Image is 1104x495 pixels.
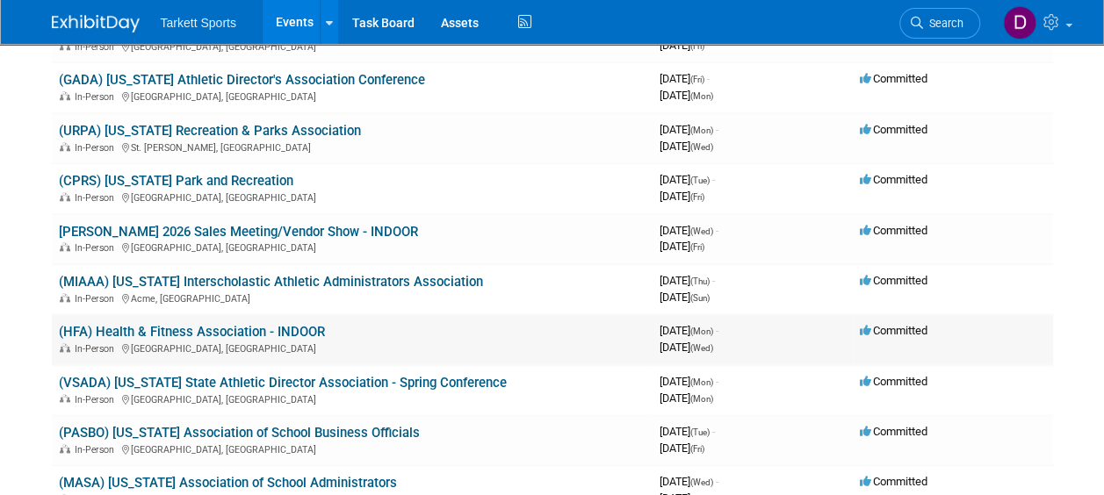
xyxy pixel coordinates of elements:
span: (Wed) [690,226,713,236]
span: (Wed) [690,343,713,353]
span: Committed [860,72,927,85]
span: (Wed) [690,142,713,152]
span: [DATE] [660,291,710,304]
span: [DATE] [660,240,704,253]
span: (Fri) [690,41,704,51]
span: - [716,123,718,136]
span: [DATE] [660,375,718,388]
img: In-Person Event [60,394,70,403]
span: [DATE] [660,224,718,237]
span: [DATE] [660,190,704,203]
span: [DATE] [660,39,704,52]
a: (URPA) [US_STATE] Recreation & Parks Association [59,123,361,139]
img: In-Person Event [60,41,70,50]
span: - [712,173,715,186]
img: In-Person Event [60,444,70,453]
span: In-Person [75,41,119,53]
span: - [716,475,718,488]
span: [DATE] [660,173,715,186]
span: Tarkett Sports [161,16,236,30]
img: In-Person Event [60,142,70,151]
div: [GEOGRAPHIC_DATA], [GEOGRAPHIC_DATA] [59,341,646,355]
div: [GEOGRAPHIC_DATA], [GEOGRAPHIC_DATA] [59,190,646,204]
span: (Mon) [690,377,713,387]
div: [GEOGRAPHIC_DATA], [GEOGRAPHIC_DATA] [59,89,646,103]
span: (Fri) [690,444,704,454]
span: (Mon) [690,326,713,336]
span: - [716,324,718,337]
div: St. [PERSON_NAME], [GEOGRAPHIC_DATA] [59,140,646,154]
span: (Fri) [690,192,704,202]
img: In-Person Event [60,91,70,100]
span: Committed [860,123,927,136]
span: In-Person [75,444,119,456]
span: (Sun) [690,293,710,303]
span: In-Person [75,192,119,204]
span: Committed [860,274,927,287]
span: Committed [860,324,927,337]
span: [DATE] [660,123,718,136]
span: Committed [860,224,927,237]
div: [GEOGRAPHIC_DATA], [GEOGRAPHIC_DATA] [59,391,646,405]
a: (VSADA) [US_STATE] State Athletic Director Association - Spring Conference [59,375,507,391]
span: In-Person [75,293,119,305]
span: Committed [860,173,927,186]
a: Search [899,8,980,39]
span: - [716,375,718,388]
img: In-Person Event [60,293,70,302]
div: Acme, [GEOGRAPHIC_DATA] [59,291,646,305]
img: David Dwyer [1003,6,1036,39]
div: [GEOGRAPHIC_DATA], [GEOGRAPHIC_DATA] [59,39,646,53]
span: (Tue) [690,176,710,185]
a: (HFA) Health & Fitness Association - INDOOR [59,324,325,340]
span: Search [923,17,963,30]
img: In-Person Event [60,242,70,251]
span: [DATE] [660,72,710,85]
span: Committed [860,375,927,388]
span: (Mon) [690,91,713,101]
img: In-Person Event [60,192,70,201]
img: In-Person Event [60,343,70,352]
span: Committed [860,475,927,488]
span: In-Person [75,242,119,254]
img: ExhibitDay [52,15,140,32]
span: (Fri) [690,75,704,84]
span: (Mon) [690,394,713,404]
span: In-Person [75,91,119,103]
span: - [712,274,715,287]
a: (GADA) [US_STATE] Athletic Director's Association Conference [59,72,425,88]
span: (Wed) [690,477,713,487]
a: (MIAAA) [US_STATE] Interscholastic Athletic Administrators Association [59,274,483,290]
span: In-Person [75,343,119,355]
span: [DATE] [660,89,713,102]
span: [DATE] [660,425,715,438]
span: [DATE] [660,475,718,488]
span: (Thu) [690,276,710,286]
span: - [716,224,718,237]
a: (MASA) [US_STATE] Association of School Administrators [59,475,397,491]
span: In-Person [75,394,119,405]
span: Committed [860,425,927,438]
span: - [712,425,715,438]
span: [DATE] [660,391,713,405]
span: [DATE] [660,274,715,287]
span: [DATE] [660,441,704,455]
div: [GEOGRAPHIC_DATA], [GEOGRAPHIC_DATA] [59,441,646,456]
a: [PERSON_NAME] 2026 Sales Meeting/Vendor Show - INDOOR [59,224,418,240]
span: (Tue) [690,427,710,437]
span: [DATE] [660,341,713,354]
a: (CPRS) [US_STATE] Park and Recreation [59,173,293,189]
span: (Fri) [690,242,704,252]
span: [DATE] [660,140,713,153]
span: [DATE] [660,324,718,337]
span: (Mon) [690,126,713,135]
div: [GEOGRAPHIC_DATA], [GEOGRAPHIC_DATA] [59,240,646,254]
a: (PASBO) [US_STATE] Association of School Business Officials [59,425,420,441]
span: In-Person [75,142,119,154]
span: - [707,72,710,85]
